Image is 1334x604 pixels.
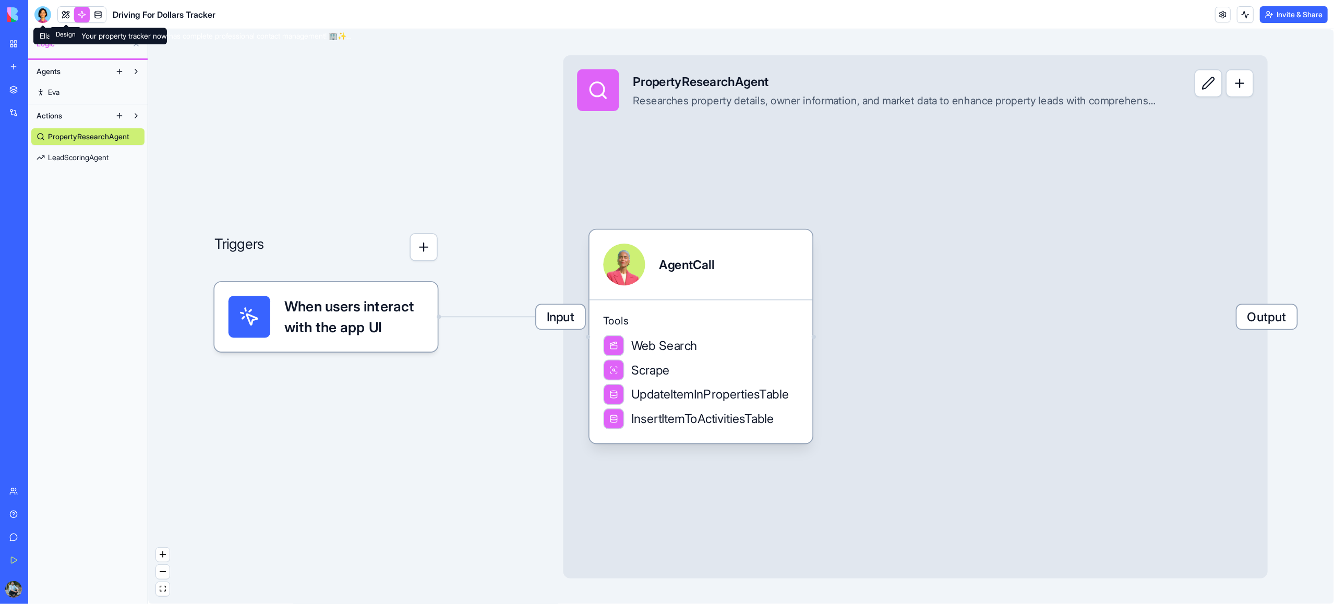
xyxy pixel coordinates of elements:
[590,229,813,443] div: AgentCallToolsWeb SearchScrapeUpdateItemInPropertiesTableInsertItemToActivitiesTable
[48,87,59,98] span: Eva
[563,55,1268,578] div: InputPropertyResearchAgentResearches property details, owner information, and market data to enha...
[31,149,145,166] a: LeadScoringAgent
[536,305,585,329] span: Input
[633,94,1156,108] div: Researches property details, owner information, and market data to enhance property leads with co...
[48,131,129,142] span: PropertyResearchAgent
[633,73,1156,90] div: PropertyResearchAgent
[37,66,61,77] span: Agents
[31,128,145,145] a: PropertyResearchAgent
[631,410,774,427] span: InsertItemToActivitiesTable
[284,296,424,337] span: When users interact with the app UI
[631,361,670,379] span: Scrape
[31,84,145,101] a: Eva
[48,152,109,163] span: LeadScoringAgent
[31,63,111,80] button: Agents
[631,337,698,354] span: Web Search
[631,386,789,403] span: UpdateItemInPropertiesTable
[156,582,170,596] button: fit view
[214,233,264,261] p: Triggers
[7,7,72,22] img: logo
[156,565,170,579] button: zoom out
[156,548,170,562] button: zoom in
[214,177,438,352] div: Triggers
[214,282,438,352] div: When users interact with the app UI
[31,107,111,124] button: Actions
[1260,6,1328,23] button: Invite & Share
[5,581,22,598] img: ACg8ocJNHXTW_YLYpUavmfs3syqsdHTtPnhfTho5TN6JEWypo_6Vv8rXJA=s96-c
[659,256,714,273] div: AgentCall
[50,27,82,42] div: Design
[603,314,798,328] span: Tools
[37,111,62,121] span: Actions
[1237,305,1297,329] span: Output
[113,8,215,21] span: Driving For Dollars Tracker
